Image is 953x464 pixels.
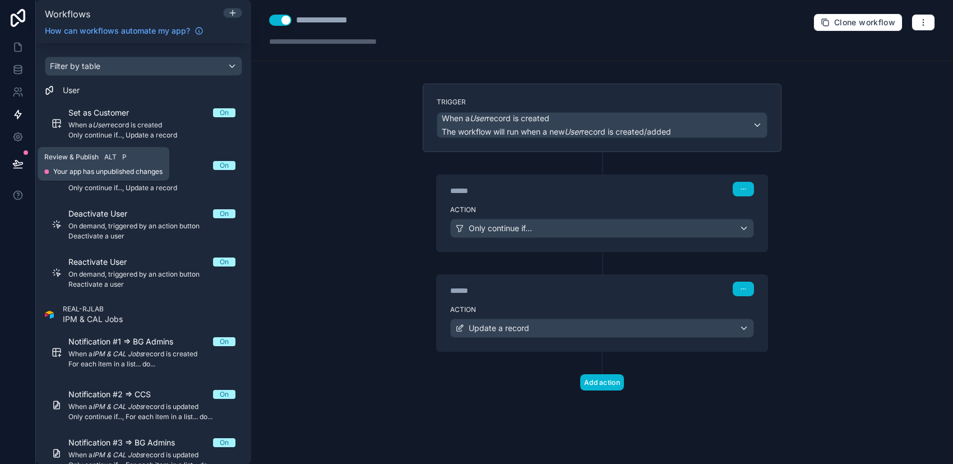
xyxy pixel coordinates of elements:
label: Action [450,305,754,314]
span: Clone workflow [834,17,895,27]
span: Update a record [469,323,529,334]
span: How can workflows automate my app? [45,25,190,36]
label: Trigger [437,98,767,107]
label: Action [450,205,754,214]
button: When aUserrecord is createdThe workflow will run when a newUserrecord is created/added [437,112,767,138]
a: How can workflows automate my app? [40,25,208,36]
span: Workflows [45,8,90,20]
button: Update a record [450,319,754,338]
button: Add action [580,374,624,391]
span: When a record is created [442,113,549,124]
span: Only continue if... [469,223,532,234]
em: User [565,127,581,136]
em: User [470,113,487,123]
span: Your app has unpublished changes [53,167,163,176]
span: Alt [104,153,117,162]
span: The workflow will run when a new record is created/added [442,127,671,136]
button: Clone workflow [813,13,903,31]
button: Only continue if... [450,219,754,238]
span: P [120,153,129,162]
span: Review & Publish [44,153,99,162]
